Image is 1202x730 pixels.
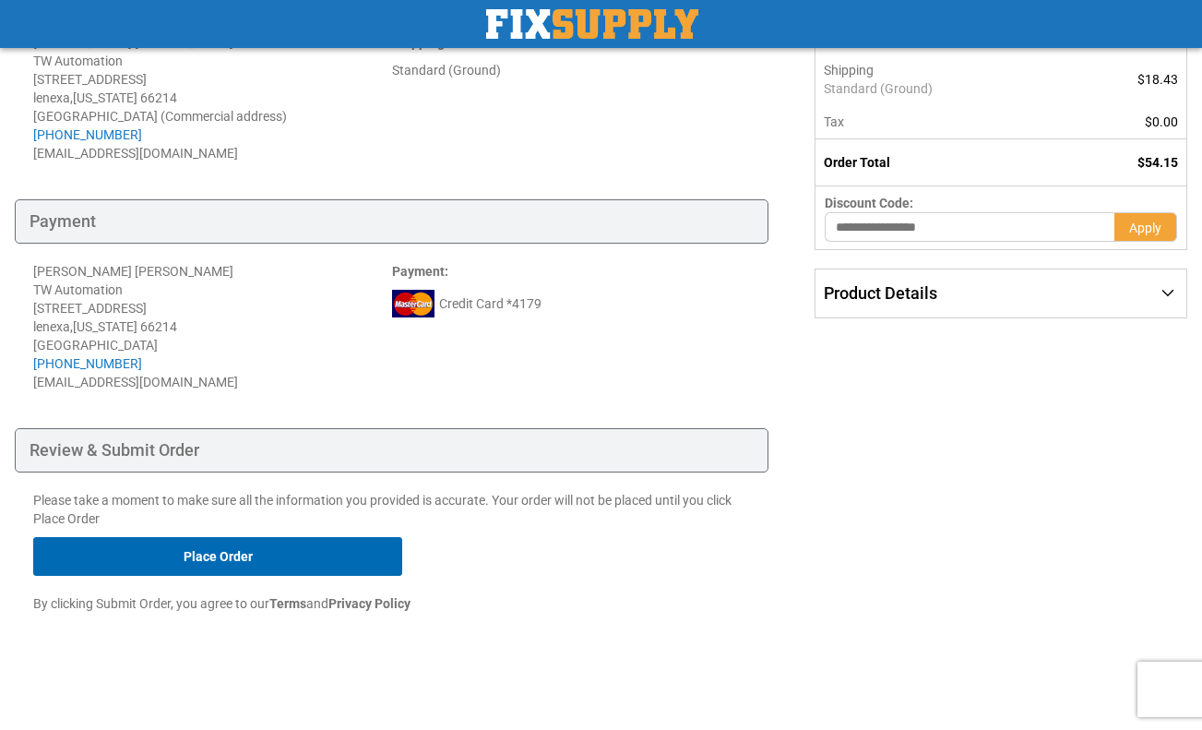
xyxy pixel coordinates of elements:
[33,33,392,162] address: [PERSON_NAME] [PERSON_NAME] TW Automation [STREET_ADDRESS] lenexa , 66214 [GEOGRAPHIC_DATA] (Comm...
[33,127,142,142] a: [PHONE_NUMBER]
[15,199,768,244] div: Payment
[392,264,448,279] strong: :
[392,61,751,79] div: Standard (Ground)
[73,90,137,105] span: [US_STATE]
[33,356,142,371] a: [PHONE_NUMBER]
[328,596,411,611] strong: Privacy Policy
[392,290,434,317] img: mc.png
[33,537,402,576] button: Place Order
[15,428,768,473] div: Review & Submit Order
[33,375,238,389] span: [EMAIL_ADDRESS][DOMAIN_NAME]
[1145,114,1178,129] span: $0.00
[486,9,698,39] a: store logo
[392,264,445,279] span: Payment
[824,155,890,170] strong: Order Total
[33,491,750,528] p: Please take a moment to make sure all the information you provided is accurate. Your order will n...
[824,63,874,78] span: Shipping
[815,105,1069,139] th: Tax
[824,79,1060,98] span: Standard (Ground)
[73,319,137,334] span: [US_STATE]
[33,594,750,613] p: By clicking Submit Order, you agree to our and
[33,262,392,373] div: [PERSON_NAME] [PERSON_NAME] TW Automation [STREET_ADDRESS] lenexa , 66214 [GEOGRAPHIC_DATA]
[269,596,306,611] strong: Terms
[825,196,913,210] span: Discount Code:
[824,283,937,303] span: Product Details
[1137,155,1178,170] span: $54.15
[1137,72,1178,87] span: $18.43
[33,146,238,161] span: [EMAIL_ADDRESS][DOMAIN_NAME]
[1114,212,1177,242] button: Apply
[486,9,698,39] img: Fix Industrial Supply
[1129,221,1161,235] span: Apply
[392,290,751,317] div: Credit Card *4179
